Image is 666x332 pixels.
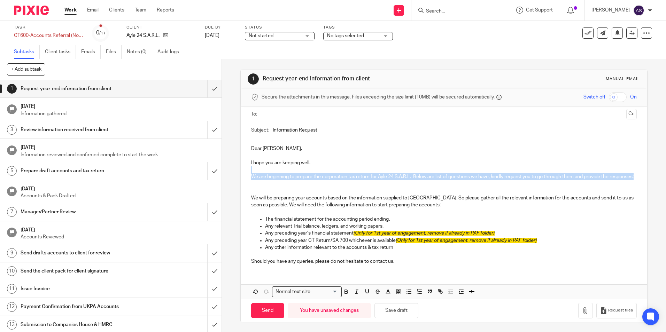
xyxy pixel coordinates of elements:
p: The financial statement for the accounting period ending [265,216,636,223]
label: Status [245,25,315,30]
div: 3 [7,125,17,135]
p: Any preceding year CT Return/SA 700 whichever is available [265,237,636,244]
p: Information reviewed and confirmed complete to start the work [21,151,215,158]
button: Request files [596,303,637,318]
span: Switch off [583,94,605,101]
small: /17 [99,31,106,35]
div: You have unsaved changes [288,303,371,318]
label: Task [14,25,84,30]
span: No tags selected [327,33,364,38]
a: Client tasks [45,45,76,59]
div: 5 [7,166,17,176]
strong: . [389,217,390,222]
p: [PERSON_NAME] [591,7,630,14]
h1: [DATE] [21,101,215,110]
label: Subject: [251,127,269,134]
p: Any relevant Trial balance, ledgers, and working papers. [265,223,636,230]
h1: Submission to Companies House & HMRC [21,319,140,330]
p: Information gathered [21,110,215,117]
label: To: [251,111,259,118]
div: 11 [7,284,17,294]
span: Normal text size [274,288,312,295]
span: Not started [249,33,273,38]
a: Files [106,45,122,59]
a: Emails [81,45,101,59]
label: Client [126,25,196,30]
h1: [DATE] [21,184,215,192]
p: Accounts & Pack Drafted [21,192,215,199]
h1: Request year-end information from client [21,84,140,94]
div: 12 [7,302,17,312]
img: svg%3E [633,5,644,16]
p: Accounts Reviewed [21,234,215,240]
a: Audit logs [157,45,184,59]
div: 13 [7,320,17,330]
a: Email [87,7,99,14]
span: (Only for 1st year of engagement, remove if already in PAF folder) [396,238,537,243]
div: Search for option [272,286,342,297]
div: CT600-Accounts Referral (Non-Resident)-Current [14,32,84,39]
a: Team [135,7,146,14]
p: Any preceding year’s financial statement [265,230,636,237]
h1: Request year-end information from client [263,75,459,82]
h1: Review information received from client [21,125,140,135]
span: Get Support [526,8,553,13]
h1: Prepare draft accounts and tax return [21,166,140,176]
div: 7 [7,207,17,217]
a: Notes (0) [127,45,152,59]
p: Ayle 24 S.A.R.L. [126,32,160,39]
a: Clients [109,7,124,14]
label: Tags [323,25,393,30]
input: Send [251,303,284,318]
div: 9 [7,248,17,258]
button: Cc [626,109,637,119]
p: Any other information relevant to the accounts & tax return [265,244,636,251]
h1: Send the client pack for client signature [21,266,140,276]
div: 1 [248,73,259,85]
input: Search for option [312,288,338,295]
button: Save draft [374,303,418,318]
span: [DATE] [205,33,219,38]
h1: Issue Invoice [21,284,140,294]
h1: Send drafts accounts to client for review [21,248,140,258]
div: Manual email [606,76,640,82]
h1: [DATE] [21,142,215,151]
span: (Only for 1st year of engagement, remove if already in PAF folder) [354,231,495,236]
h1: [DATE] [21,225,215,234]
a: Work [64,7,77,14]
div: 10 [7,266,17,276]
p: We will be preparing your accounts based on the information supplied to [GEOGRAPHIC_DATA]. So ple... [251,195,636,209]
a: Reports [157,7,174,14]
div: 1 [7,84,17,94]
span: Request files [608,308,633,313]
div: 0 [96,29,106,37]
h1: Payment Confirmation from UKPA Accounts [21,301,140,312]
label: Due by [205,25,236,30]
a: Subtasks [14,45,40,59]
p: We are beginning to prepare the corporation tax return for Ayle 24 S.A.R.L. Below are list of que... [251,173,636,180]
p: I hope you are keeping well. [251,159,636,166]
p: Dear [PERSON_NAME], [251,145,636,152]
img: Pixie [14,6,49,15]
span: Secure the attachments in this message. Files exceeding the size limit (10MB) will be secured aut... [262,94,495,101]
h1: Manager/Partner Review [21,207,140,217]
button: + Add subtask [7,63,45,75]
span: On [630,94,637,101]
input: Search [425,8,488,15]
p: Should you have any queries, please do not hesitate to contact us. [251,258,636,265]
